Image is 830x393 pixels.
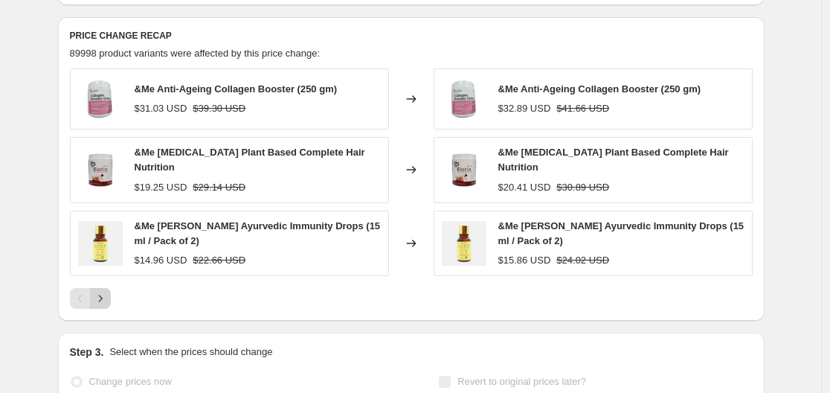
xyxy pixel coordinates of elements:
[442,147,486,192] img: v8whhkel7C_80x.jpg
[193,255,245,266] span: $22.66 USD
[135,182,187,193] span: $19.25 USD
[498,103,551,114] span: $32.89 USD
[498,220,744,246] span: &Me [PERSON_NAME] Ayurvedic Immunity Drops (15 ml / Pack of 2)
[78,77,123,121] img: me-anti-ageing-collagen-booster-8DD2DA79484FEBD_80x.webp
[70,345,104,360] h2: Step 3.
[193,182,245,193] span: $29.14 USD
[498,83,701,95] span: &Me Anti-Ageing Collagen Booster (250 gm)
[457,376,586,387] span: Revert to original prices later?
[498,147,729,173] span: &Me [MEDICAL_DATA] Plant Based Complete Hair Nutrition
[90,288,111,309] button: Next
[442,77,486,121] img: me-anti-ageing-collagen-booster-8DD2DA79484FEBD_80x.webp
[135,83,338,95] span: &Me Anti-Ageing Collagen Booster (250 gm)
[135,255,187,266] span: $14.96 USD
[556,182,609,193] span: $30.89 USD
[70,30,753,42] h6: PRICE CHANGE RECAP
[193,103,245,114] span: $39.30 USD
[70,288,111,309] nav: Pagination
[109,345,272,360] p: Select when the prices should change
[498,255,551,266] span: $15.86 USD
[498,182,551,193] span: $20.41 USD
[135,147,365,173] span: &Me [MEDICAL_DATA] Plant Based Complete Hair Nutrition
[135,103,187,114] span: $31.03 USD
[556,255,609,266] span: $24.02 USD
[556,103,609,114] span: $41.66 USD
[78,147,123,192] img: v8whhkel7C_80x.jpg
[442,221,486,266] img: dDcVzuN2jk_80x.jpg
[78,221,123,266] img: dDcVzuN2jk_80x.jpg
[70,48,321,59] span: 89998 product variants were affected by this price change:
[135,220,381,246] span: &Me [PERSON_NAME] Ayurvedic Immunity Drops (15 ml / Pack of 2)
[89,376,172,387] span: Change prices now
